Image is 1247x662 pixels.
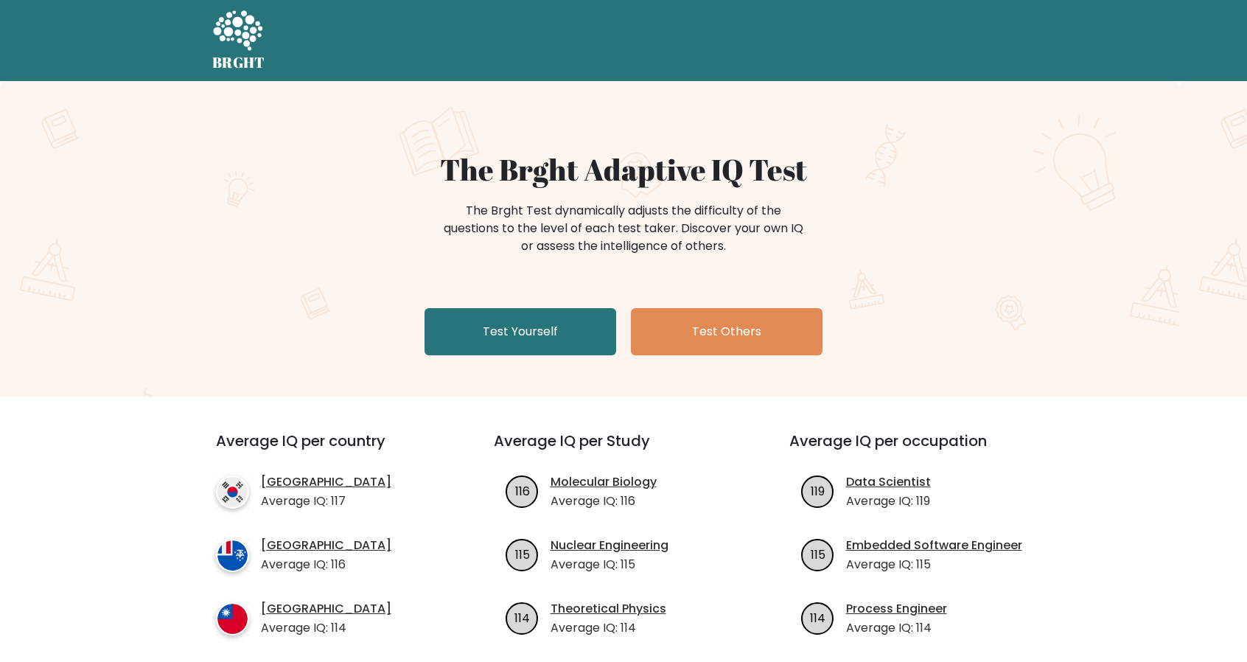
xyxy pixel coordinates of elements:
a: Test Yourself [425,308,616,355]
a: BRGHT [212,6,265,75]
img: country [216,602,249,635]
text: 116 [514,482,529,499]
p: Average IQ: 119 [846,492,931,510]
h3: Average IQ per occupation [789,432,1049,467]
a: [GEOGRAPHIC_DATA] [261,537,391,554]
h1: The Brght Adaptive IQ Test [264,152,983,187]
h3: Average IQ per Study [494,432,754,467]
p: Average IQ: 114 [551,619,666,637]
img: country [216,475,249,509]
text: 115 [810,546,825,562]
text: 114 [514,609,530,626]
a: [GEOGRAPHIC_DATA] [261,600,391,618]
text: 114 [810,609,825,626]
a: [GEOGRAPHIC_DATA] [261,473,391,491]
p: Average IQ: 114 [846,619,947,637]
text: 119 [811,482,825,499]
p: Average IQ: 114 [261,619,391,637]
a: Embedded Software Engineer [846,537,1022,554]
a: Theoretical Physics [551,600,666,618]
h3: Average IQ per country [216,432,441,467]
img: country [216,539,249,572]
a: Process Engineer [846,600,947,618]
a: Molecular Biology [551,473,657,491]
p: Average IQ: 115 [551,556,668,574]
div: The Brght Test dynamically adjusts the difficulty of the questions to the level of each test take... [439,202,808,255]
p: Average IQ: 117 [261,492,391,510]
a: Data Scientist [846,473,931,491]
h5: BRGHT [212,54,265,72]
p: Average IQ: 115 [846,556,1022,574]
a: Test Others [631,308,822,355]
p: Average IQ: 116 [551,492,657,510]
text: 115 [514,546,529,562]
p: Average IQ: 116 [261,556,391,574]
a: Nuclear Engineering [551,537,668,554]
